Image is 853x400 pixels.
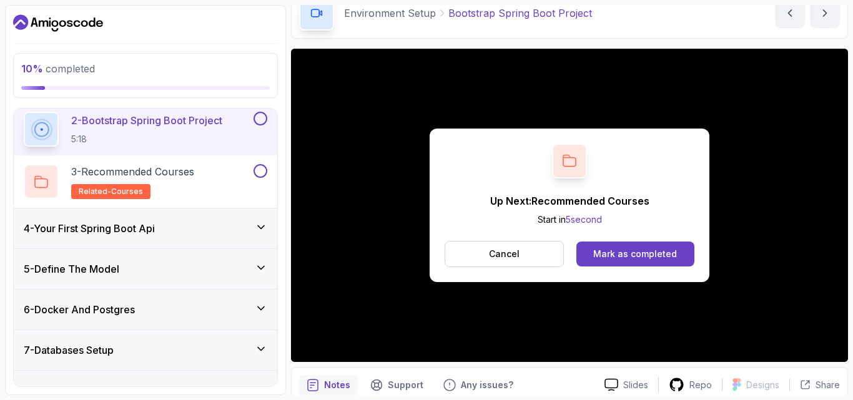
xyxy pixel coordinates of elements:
button: 5-Define The Model [14,249,277,289]
button: Mark as completed [576,241,694,266]
p: 3 - Recommended Courses [71,164,194,179]
h3: 4 - Your First Spring Boot Api [24,221,155,236]
a: Slides [594,378,658,391]
a: Dashboard [13,13,103,33]
button: 7-Databases Setup [14,330,277,370]
button: 2-Bootstrap Spring Boot Project5:18 [24,112,267,147]
button: Feedback button [436,375,521,395]
h3: 8 - Spring Data Jpa [24,383,109,398]
button: Support button [363,375,431,395]
p: 5:18 [71,133,222,145]
button: 6-Docker And Postgres [14,290,277,329]
button: Cancel [445,241,564,267]
span: related-courses [79,187,143,197]
span: 10 % [21,62,43,75]
p: Slides [623,379,648,391]
div: Mark as completed [593,248,677,260]
button: Share [789,379,840,391]
p: 2 - Bootstrap Spring Boot Project [71,113,222,128]
h3: 6 - Docker And Postgres [24,302,135,317]
p: Any issues? [461,379,513,391]
a: Repo [659,377,722,393]
p: Bootstrap Spring Boot Project [448,6,592,21]
p: Designs [746,379,779,391]
p: Start in [490,213,649,226]
p: Environment Setup [344,6,436,21]
iframe: 2 - Bootstrap Spring Boot Project [291,49,848,362]
h3: 5 - Define The Model [24,261,119,276]
span: 5 second [566,214,602,225]
button: notes button [299,375,358,395]
button: 4-Your First Spring Boot Api [14,208,277,248]
button: 3-Recommended Coursesrelated-courses [24,164,267,199]
p: Repo [689,379,712,391]
p: Up Next: Recommended Courses [490,193,649,208]
p: Support [388,379,423,391]
p: Notes [324,379,350,391]
h3: 7 - Databases Setup [24,343,114,358]
span: completed [21,62,95,75]
p: Cancel [489,248,520,260]
p: Share [816,379,840,391]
